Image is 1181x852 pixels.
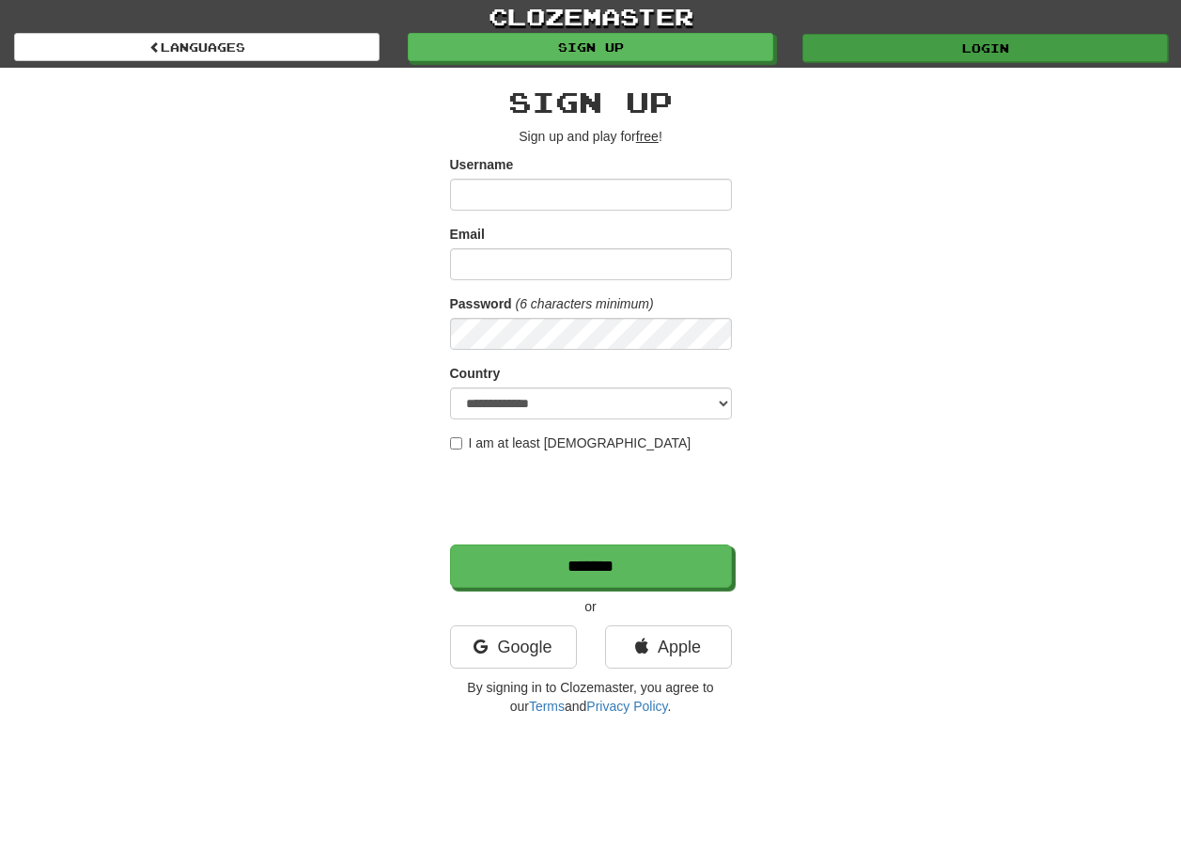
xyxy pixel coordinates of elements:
[450,625,577,669] a: Google
[450,437,462,450] input: I am at least [DEMOGRAPHIC_DATA]
[529,699,565,714] a: Terms
[586,699,667,714] a: Privacy Policy
[450,155,514,174] label: Username
[636,129,659,144] u: free
[450,462,736,535] iframe: reCAPTCHA
[450,678,732,716] p: By signing in to Clozemaster, you agree to our and .
[450,87,732,118] h2: Sign up
[450,294,512,313] label: Password
[605,625,732,669] a: Apple
[450,597,732,616] p: or
[14,33,380,61] a: Languages
[450,127,732,146] p: Sign up and play for !
[802,34,1168,62] a: Login
[516,296,654,311] em: (6 characters minimum)
[450,225,485,244] label: Email
[450,434,692,452] label: I am at least [DEMOGRAPHIC_DATA]
[450,364,501,383] label: Country
[408,33,773,61] a: Sign up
